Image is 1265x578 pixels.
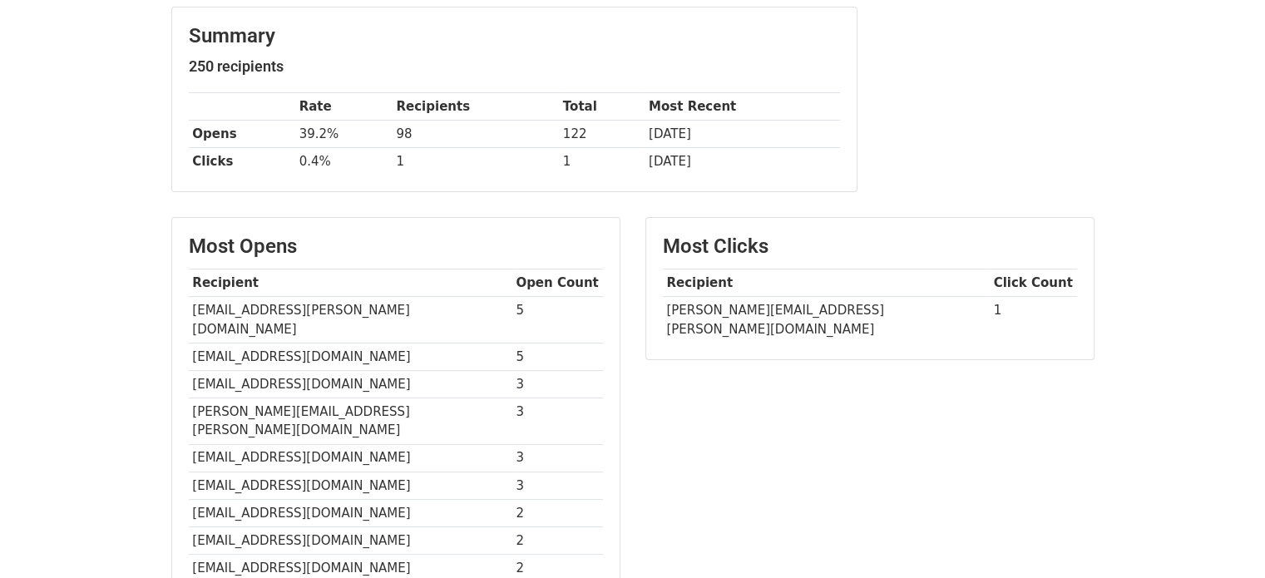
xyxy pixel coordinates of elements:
[189,121,295,148] th: Opens
[512,472,603,499] td: 3
[189,370,512,398] td: [EMAIL_ADDRESS][DOMAIN_NAME]
[559,93,645,121] th: Total
[393,148,559,175] td: 1
[189,526,512,554] td: [EMAIL_ADDRESS][DOMAIN_NAME]
[512,526,603,554] td: 2
[645,148,839,175] td: [DATE]
[189,57,840,76] h5: 250 recipients
[295,148,393,175] td: 0.4%
[393,93,559,121] th: Recipients
[663,269,990,297] th: Recipient
[512,499,603,526] td: 2
[512,297,603,343] td: 5
[990,269,1077,297] th: Click Count
[189,444,512,472] td: [EMAIL_ADDRESS][DOMAIN_NAME]
[663,297,990,343] td: [PERSON_NAME][EMAIL_ADDRESS][PERSON_NAME][DOMAIN_NAME]
[663,235,1077,259] h3: Most Clicks
[189,269,512,297] th: Recipient
[645,93,839,121] th: Most Recent
[645,121,839,148] td: [DATE]
[189,148,295,175] th: Clicks
[295,121,393,148] td: 39.2%
[559,121,645,148] td: 122
[559,148,645,175] td: 1
[512,370,603,398] td: 3
[512,269,603,297] th: Open Count
[393,121,559,148] td: 98
[189,499,512,526] td: [EMAIL_ADDRESS][DOMAIN_NAME]
[189,472,512,499] td: [EMAIL_ADDRESS][DOMAIN_NAME]
[1182,498,1265,578] div: Widget de chat
[189,297,512,343] td: [EMAIL_ADDRESS][PERSON_NAME][DOMAIN_NAME]
[189,343,512,370] td: [EMAIL_ADDRESS][DOMAIN_NAME]
[189,398,512,445] td: [PERSON_NAME][EMAIL_ADDRESS][PERSON_NAME][DOMAIN_NAME]
[1182,498,1265,578] iframe: Chat Widget
[990,297,1077,343] td: 1
[512,343,603,370] td: 5
[512,444,603,472] td: 3
[512,398,603,445] td: 3
[189,24,840,48] h3: Summary
[189,235,603,259] h3: Most Opens
[295,93,393,121] th: Rate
